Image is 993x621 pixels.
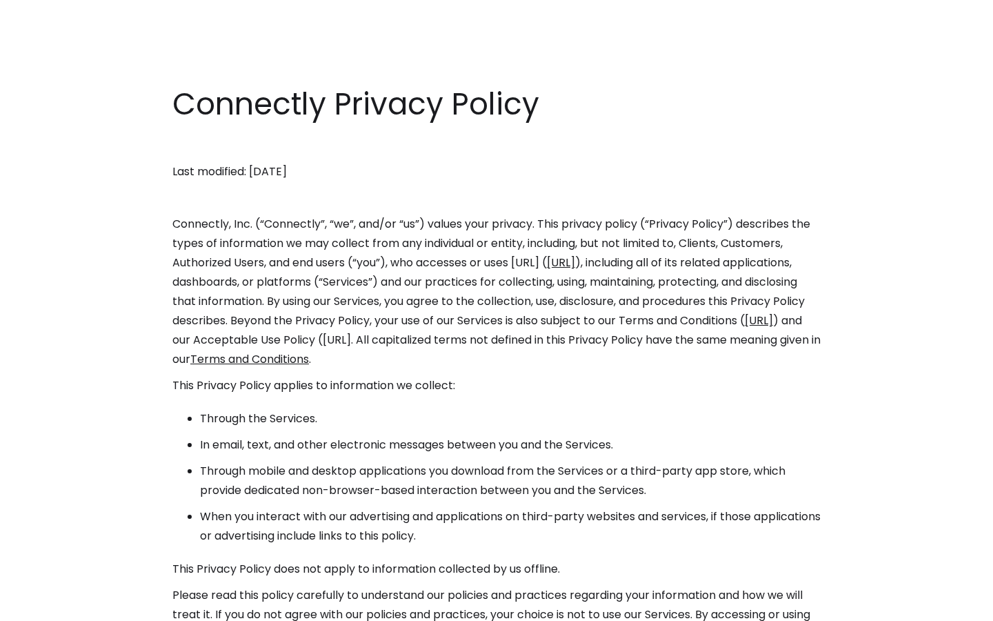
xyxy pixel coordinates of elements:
[200,435,821,455] li: In email, text, and other electronic messages between you and the Services.
[200,507,821,546] li: When you interact with our advertising and applications on third-party websites and services, if ...
[200,409,821,428] li: Through the Services.
[547,255,575,270] a: [URL]
[172,560,821,579] p: This Privacy Policy does not apply to information collected by us offline.
[172,136,821,155] p: ‍
[172,376,821,395] p: This Privacy Policy applies to information we collect:
[172,188,821,208] p: ‍
[14,595,83,616] aside: Language selected: English
[172,83,821,126] h1: Connectly Privacy Policy
[172,215,821,369] p: Connectly, Inc. (“Connectly”, “we”, and/or “us”) values your privacy. This privacy policy (“Priva...
[28,597,83,616] ul: Language list
[200,462,821,500] li: Through mobile and desktop applications you download from the Services or a third-party app store...
[745,313,773,328] a: [URL]
[172,162,821,181] p: Last modified: [DATE]
[190,351,309,367] a: Terms and Conditions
